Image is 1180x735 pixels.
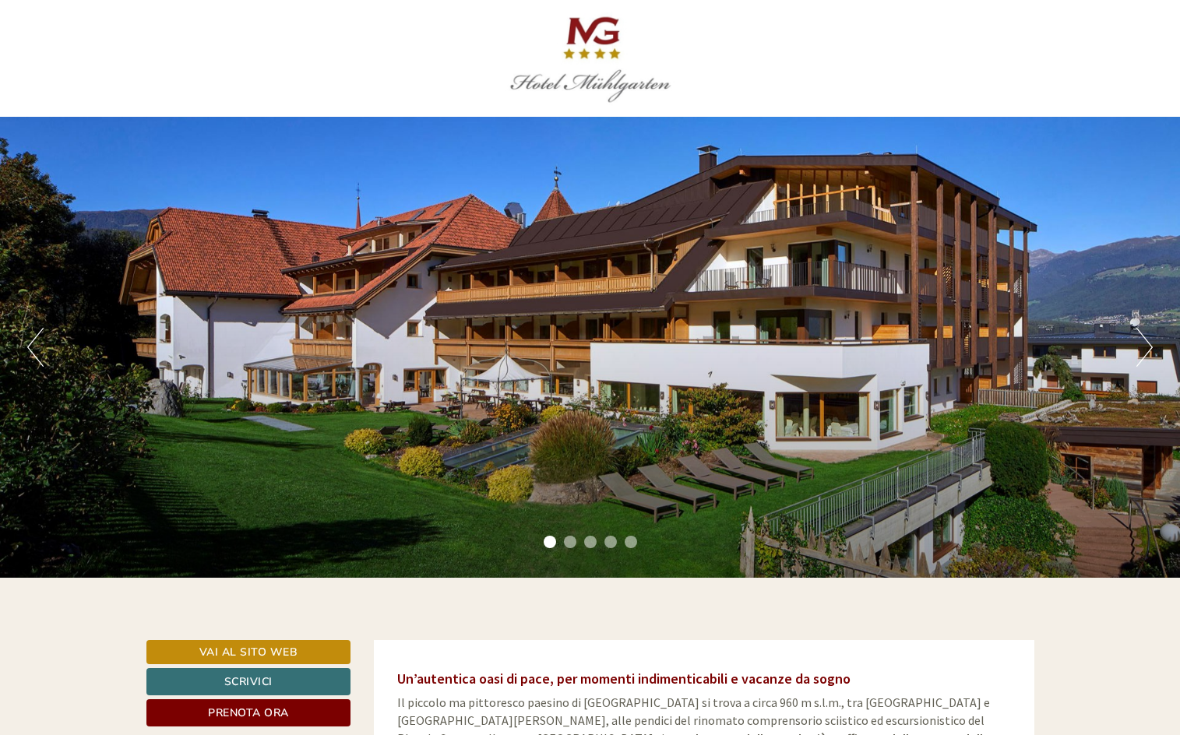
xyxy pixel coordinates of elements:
button: Previous [27,328,44,367]
span: Un’autentica oasi di pace, per momenti indimenticabili e vacanze da sogno [397,670,851,688]
a: Vai al sito web [146,640,351,665]
a: Prenota ora [146,699,351,726]
button: Next [1136,328,1153,367]
a: Scrivici [146,668,351,695]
